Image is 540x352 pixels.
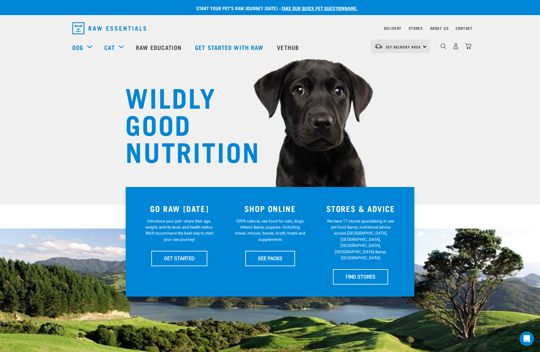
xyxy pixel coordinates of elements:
[151,251,207,266] a: GET STARTED
[281,7,358,9] a: take our quick pet questionnaire.
[430,27,448,29] a: About Us
[319,204,402,213] h3: STORES & ADVICE
[384,27,401,29] a: Delivery
[453,43,459,49] img: user.png
[138,204,221,213] h3: GO RAW [DATE]
[228,204,312,213] h3: SHOP ONLINE
[245,251,295,266] a: SEE PACKS
[67,20,472,37] nav: dropdown navigation
[125,83,246,164] h1: WILDLY GOOD NUTRITION
[189,35,271,59] a: Get started with Raw
[235,218,306,243] p: 100% natural, raw food for cats, dogs, kittens &amp; puppies. Including mixes, minces, bones, bro...
[465,43,471,49] img: home-icon@2x.png
[333,269,388,284] a: FIND STORES
[144,218,215,243] p: Introduce your pet—share their age, weight, activity level, and health status. We'll recommend th...
[72,43,83,52] a: Dog
[409,27,423,29] a: Stores
[520,332,534,346] iframe: Intercom live chat
[375,44,383,49] img: van-moving.png
[72,22,146,34] img: Raw Essentials Logo
[130,35,189,59] a: Raw Education
[104,43,115,52] a: Cat
[441,43,446,49] img: home-icon-1@2x.png
[456,27,472,29] a: Contact
[271,35,306,59] a: Vethub
[325,218,396,261] p: We have 17 stores specialising in raw pet food &amp; nutritional advice across [GEOGRAPHIC_DATA],...
[386,46,421,48] span: Set Delivery Area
